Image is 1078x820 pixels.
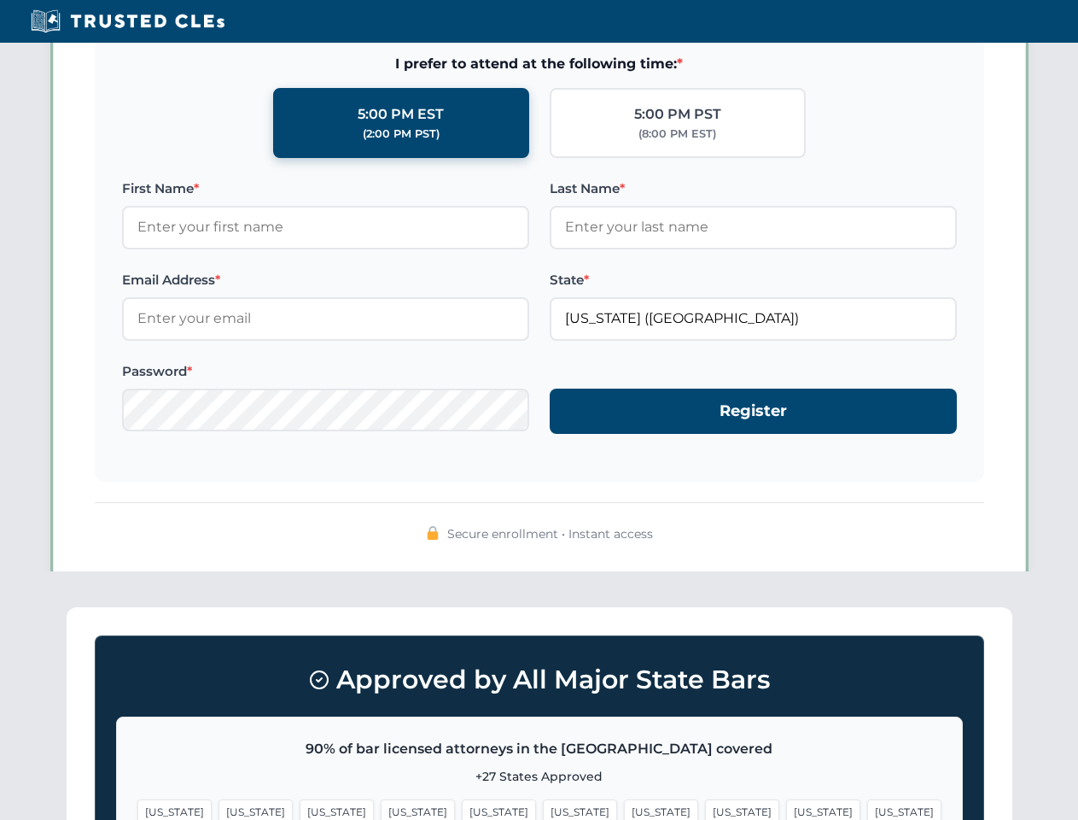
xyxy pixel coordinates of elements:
[426,526,440,540] img: 🔒
[550,206,957,249] input: Enter your last name
[122,53,957,75] span: I prefer to attend at the following time:
[122,206,529,249] input: Enter your first name
[550,270,957,290] label: State
[550,389,957,434] button: Register
[447,524,653,543] span: Secure enrollment • Instant access
[122,361,529,382] label: Password
[358,103,444,126] div: 5:00 PM EST
[122,270,529,290] label: Email Address
[363,126,440,143] div: (2:00 PM PST)
[122,179,529,199] label: First Name
[137,767,941,786] p: +27 States Approved
[638,126,716,143] div: (8:00 PM EST)
[122,297,529,340] input: Enter your email
[634,103,721,126] div: 5:00 PM PST
[26,9,230,34] img: Trusted CLEs
[550,179,957,199] label: Last Name
[137,738,941,760] p: 90% of bar licensed attorneys in the [GEOGRAPHIC_DATA] covered
[116,657,963,703] h3: Approved by All Major State Bars
[550,297,957,340] input: Florida (FL)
